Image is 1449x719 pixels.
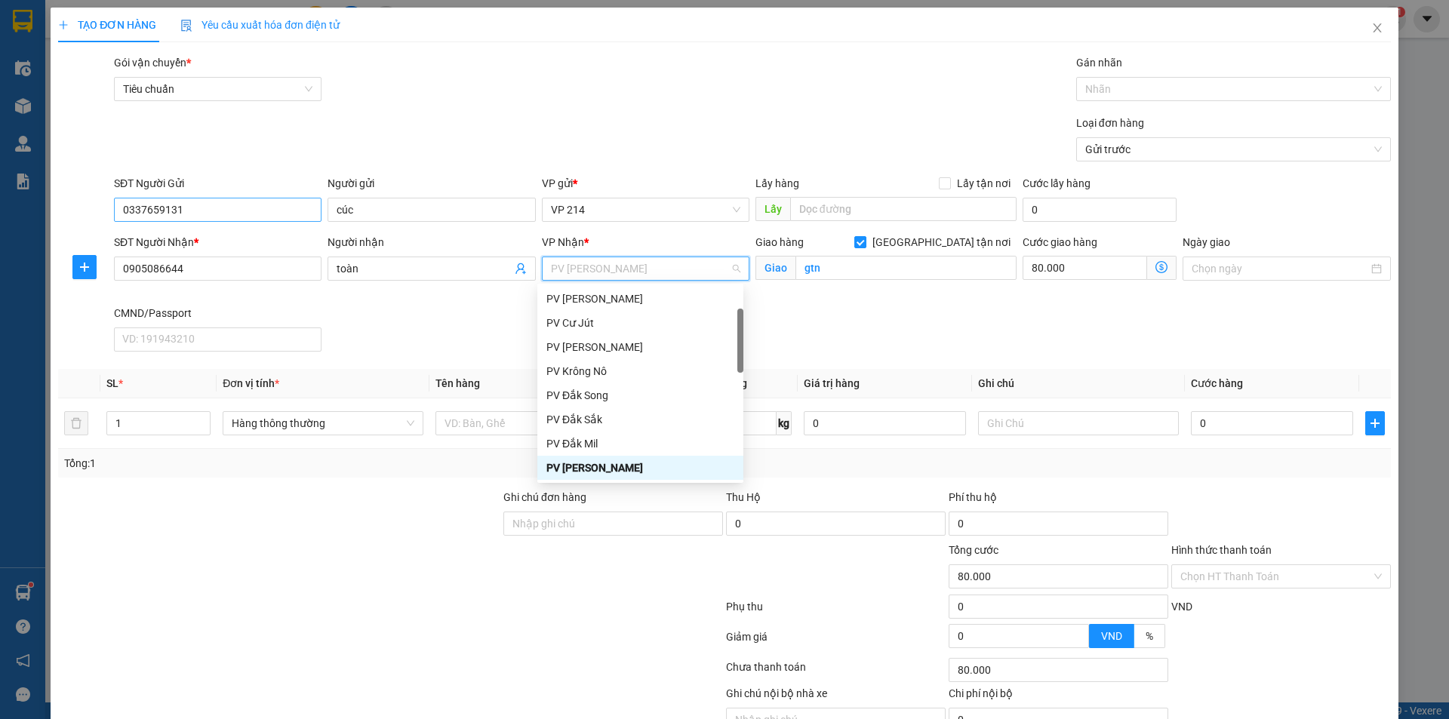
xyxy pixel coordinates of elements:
[1366,417,1384,429] span: plus
[1192,260,1367,277] input: Ngày giao
[546,315,734,331] div: PV Cư Jút
[114,175,321,192] div: SĐT Người Gửi
[180,20,192,32] img: icon
[72,255,97,279] button: plus
[232,412,414,435] span: Hàng thông thường
[15,34,35,72] img: logo
[537,287,743,311] div: PV Đức Xuyên
[546,411,734,428] div: PV Đắk Sắk
[1171,601,1192,613] span: VND
[503,512,723,536] input: Ghi chú đơn hàng
[724,659,947,685] div: Chưa thanh toán
[949,489,1168,512] div: Phí thu hộ
[1085,138,1382,161] span: Gửi trước
[537,383,743,407] div: PV Đắk Song
[58,20,69,30] span: plus
[1023,177,1091,189] label: Cước lấy hàng
[795,256,1017,280] input: Giao tận nơi
[972,369,1185,398] th: Ghi chú
[949,685,1168,708] div: Chi phí nội bộ
[724,598,947,625] div: Phụ thu
[804,377,860,389] span: Giá trị hàng
[114,305,321,321] div: CMND/Passport
[755,236,804,248] span: Giao hàng
[146,57,213,68] span: 21408250534
[537,311,743,335] div: PV Cư Jút
[1023,198,1177,222] input: Cước lấy hàng
[1023,236,1097,248] label: Cước giao hàng
[15,105,31,127] span: Nơi gửi:
[503,491,586,503] label: Ghi chú đơn hàng
[1023,256,1147,280] input: Cước giao hàng
[546,290,734,307] div: PV [PERSON_NAME]
[115,105,140,127] span: Nơi nhận:
[755,256,795,280] span: Giao
[328,175,535,192] div: Người gửi
[64,455,559,472] div: Tổng: 1
[58,19,156,31] span: TẠO ĐƠN HÀNG
[537,432,743,456] div: PV Đắk Mil
[866,234,1017,250] span: [GEOGRAPHIC_DATA] tận nơi
[123,78,312,100] span: Tiêu chuẩn
[546,387,734,404] div: PV Đắk Song
[1371,22,1383,34] span: close
[726,491,761,503] span: Thu Hộ
[152,106,185,114] span: PV Cư Jút
[1365,411,1385,435] button: plus
[515,263,527,275] span: user-add
[537,359,743,383] div: PV Krông Nô
[949,544,998,556] span: Tổng cước
[546,459,734,476] div: PV [PERSON_NAME]
[1155,261,1168,273] span: dollar-circle
[537,335,743,359] div: PV Nam Đong
[223,377,279,389] span: Đơn vị tính
[106,377,118,389] span: SL
[1183,236,1230,248] label: Ngày giao
[951,175,1017,192] span: Lấy tận nơi
[724,628,947,655] div: Giảm giá
[542,175,749,192] div: VP gửi
[1076,117,1144,129] label: Loại đơn hàng
[978,411,1179,435] input: Ghi Chú
[542,236,584,248] span: VP Nhận
[64,411,88,435] button: delete
[546,435,734,452] div: PV Đắk Mil
[726,685,946,708] div: Ghi chú nội bộ nhà xe
[551,257,740,280] span: PV Gia Nghĩa
[755,197,790,221] span: Lấy
[1356,8,1398,50] button: Close
[328,234,535,250] div: Người nhận
[1171,544,1272,556] label: Hình thức thanh toán
[180,19,340,31] span: Yêu cầu xuất hóa đơn điện tử
[755,177,799,189] span: Lấy hàng
[114,234,321,250] div: SĐT Người Nhận
[537,456,743,480] div: PV Gia Nghĩa
[777,411,792,435] span: kg
[1076,57,1122,69] label: Gán nhãn
[1191,377,1243,389] span: Cước hàng
[1101,630,1122,642] span: VND
[790,197,1017,221] input: Dọc đường
[804,411,966,435] input: 0
[73,261,96,273] span: plus
[52,91,175,102] strong: BIÊN NHẬN GỬI HÀNG HOÁ
[537,407,743,432] div: PV Đắk Sắk
[435,377,480,389] span: Tên hàng
[1146,630,1153,642] span: %
[143,68,213,79] span: 14:15:12 [DATE]
[114,57,191,69] span: Gói vận chuyển
[435,411,636,435] input: VD: Bàn, Ghế
[546,363,734,379] div: PV Krông Nô
[551,198,740,221] span: VP 214
[546,339,734,355] div: PV [PERSON_NAME]
[39,24,122,81] strong: CÔNG TY TNHH [GEOGRAPHIC_DATA] 214 QL13 - P.26 - Q.BÌNH THẠNH - TP HCM 1900888606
